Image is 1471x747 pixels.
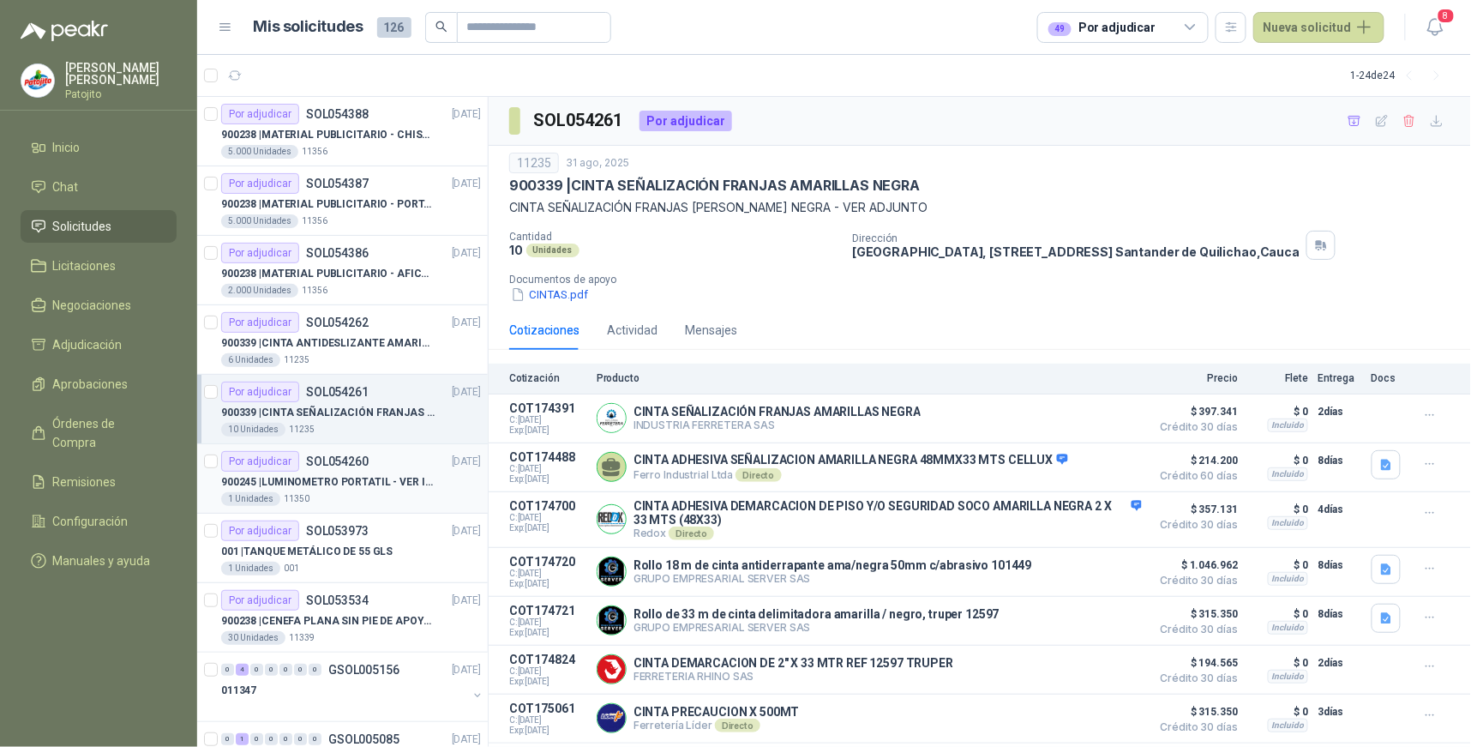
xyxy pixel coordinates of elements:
[197,305,488,375] a: Por adjudicarSOL054262[DATE] 900339 |CINTA ANTIDESLIZANTE AMARILLA / NEGRA6 Unidades11235
[1318,555,1361,575] p: 8 días
[221,196,435,213] p: 900238 | MATERIAL PUBLICITARIO - PORTAPRECIOS VER ADJUNTO
[509,321,579,340] div: Cotizaciones
[633,719,800,732] p: Ferretería Líder
[1152,450,1238,471] span: $ 214.200
[53,375,129,394] span: Aprobaciones
[452,384,481,401] p: [DATE]
[1248,450,1308,471] p: $ 0
[1048,22,1072,36] div: 49
[221,474,435,491] p: 900245 | LUMINOMETRO PORTATIL - VER IMAGEN ADJUNTA
[21,505,177,538] a: Configuración
[221,521,299,541] div: Por adjudicar
[509,153,559,173] div: 11235
[1152,702,1238,722] span: $ 315.350
[715,719,760,732] div: Directo
[53,138,81,157] span: Inicio
[53,414,160,452] span: Órdenes de Compra
[21,466,177,498] a: Remisiones
[1248,555,1308,575] p: $ 0
[221,451,299,472] div: Por adjudicar
[597,704,626,732] img: Company Logo
[221,266,435,282] p: 900238 | MATERIAL PUBLICITARIO - AFICHE VER ADJUNTO
[633,670,953,683] p: FERRETERIA RHINO SAS
[1248,372,1308,384] p: Flete
[221,664,234,676] div: 0
[1318,499,1361,520] p: 4 días
[21,64,54,97] img: Company Logo
[1437,8,1456,24] span: 8
[21,545,177,577] a: Manuales y ayuda
[509,617,586,628] span: C: [DATE]
[53,473,117,491] span: Remisiones
[639,111,732,131] div: Por adjudicar
[452,523,481,539] p: [DATE]
[633,558,1032,572] p: Rollo 18 m de cinta antiderrapante ama/negra 50mm c/abrasivo 101449
[685,321,737,340] div: Mensajes
[197,166,488,236] a: Por adjudicarSOL054387[DATE] 900238 |MATERIAL PUBLICITARIO - PORTAPRECIOS VER ADJUNTO5.000 Unidad...
[377,17,411,38] span: 126
[1248,499,1308,520] p: $ 0
[1351,62,1450,89] div: 1 - 24 de 24
[669,527,714,540] div: Directo
[65,89,177,99] p: Patojito
[53,178,79,196] span: Chat
[53,551,151,570] span: Manuales y ayuda
[509,715,586,726] span: C: [DATE]
[1152,520,1238,530] span: Crédito 30 días
[221,214,298,228] div: 5.000 Unidades
[1268,516,1308,530] div: Incluido
[265,664,278,676] div: 0
[221,353,280,367] div: 6 Unidades
[1318,702,1361,722] p: 3 días
[1268,467,1308,481] div: Incluido
[1248,653,1308,673] p: $ 0
[284,492,309,506] p: 11350
[509,243,523,257] p: 10
[1318,604,1361,624] p: 8 días
[1268,419,1308,432] div: Incluido
[221,104,299,124] div: Por adjudicar
[435,21,447,33] span: search
[509,231,838,243] p: Cantidad
[1152,673,1238,684] span: Crédito 30 días
[279,733,292,745] div: 0
[53,512,129,531] span: Configuración
[294,733,307,745] div: 0
[597,404,626,432] img: Company Logo
[65,62,177,86] p: [PERSON_NAME] [PERSON_NAME]
[452,593,481,609] p: [DATE]
[452,106,481,123] p: [DATE]
[306,108,369,120] p: SOL054388
[509,401,586,415] p: COT174391
[254,15,363,39] h1: Mis solicitudes
[1318,401,1361,422] p: 2 días
[852,232,1300,244] p: Dirección
[509,415,586,425] span: C: [DATE]
[289,423,315,437] p: 11235
[221,631,285,645] div: 30 Unidades
[633,453,1068,468] p: CINTA ADHESIVA SEÑALIZACION AMARILLA NEGRA 48MMX33 MTS CELLUX
[509,425,586,436] span: Exp: [DATE]
[452,176,481,192] p: [DATE]
[306,455,369,467] p: SOL054260
[221,660,484,714] a: 0 4 0 0 0 0 0 GSOL005156[DATE] 011347
[852,244,1300,259] p: [GEOGRAPHIC_DATA], [STREET_ADDRESS] Santander de Quilichao , Cauca
[1372,372,1406,384] p: Docs
[1268,621,1308,635] div: Incluido
[294,664,307,676] div: 0
[1152,604,1238,624] span: $ 315.350
[306,525,369,537] p: SOL053973
[633,419,921,431] p: INDUSTRIA FERRETERA SAS
[302,214,327,228] p: 11356
[1318,450,1361,471] p: 8 días
[21,328,177,361] a: Adjudicación
[197,97,488,166] a: Por adjudicarSOL054388[DATE] 900238 |MATERIAL PUBLICITARIO - CHISPA PATOJITO VER ADJUNTO5.000 Uni...
[221,544,393,560] p: 001 | TANQUE METÁLICO DE 55 GLS
[1152,575,1238,586] span: Crédito 30 días
[509,286,590,304] button: CINTAS.pdf
[1152,422,1238,432] span: Crédito 30 días
[509,177,920,195] p: 900339 | CINTA SEÑALIZACIÓN FRANJAS AMARILLAS NEGRA
[279,664,292,676] div: 0
[221,312,299,333] div: Por adjudicar
[265,733,278,745] div: 0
